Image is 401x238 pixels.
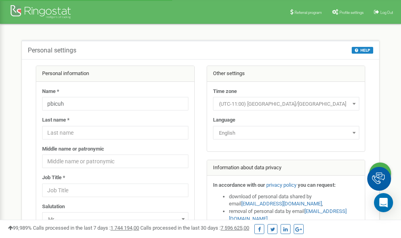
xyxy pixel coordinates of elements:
[207,160,365,176] div: Information about data privacy
[213,88,237,95] label: Time zone
[213,126,359,139] span: English
[42,126,188,139] input: Last name
[42,145,104,153] label: Middle name or patronymic
[229,208,359,223] li: removal of personal data by email ,
[380,10,393,15] span: Log Out
[140,225,249,231] span: Calls processed in the last 30 days :
[42,88,59,95] label: Name *
[110,225,139,231] u: 1 744 194,00
[42,184,188,197] input: Job Title
[28,47,76,54] h5: Personal settings
[213,182,265,188] strong: In accordance with our
[42,155,188,168] input: Middle name or patronymic
[339,10,364,15] span: Profile settings
[229,193,359,208] li: download of personal data shared by email ,
[42,97,188,110] input: Name
[42,116,70,124] label: Last name *
[207,66,365,82] div: Other settings
[213,97,359,110] span: (UTC-11:00) Pacific/Midway
[216,128,356,139] span: English
[294,10,322,15] span: Referral program
[33,225,139,231] span: Calls processed in the last 7 days :
[266,182,296,188] a: privacy policy
[241,201,322,207] a: [EMAIL_ADDRESS][DOMAIN_NAME]
[45,214,186,225] span: Mr.
[42,174,65,182] label: Job Title *
[42,203,65,211] label: Salutation
[8,225,32,231] span: 99,989%
[374,193,393,212] div: Open Intercom Messenger
[213,116,235,124] label: Language
[221,225,249,231] u: 7 596 625,00
[352,47,373,54] button: HELP
[42,212,188,226] span: Mr.
[36,66,194,82] div: Personal information
[298,182,336,188] strong: you can request:
[216,99,356,110] span: (UTC-11:00) Pacific/Midway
